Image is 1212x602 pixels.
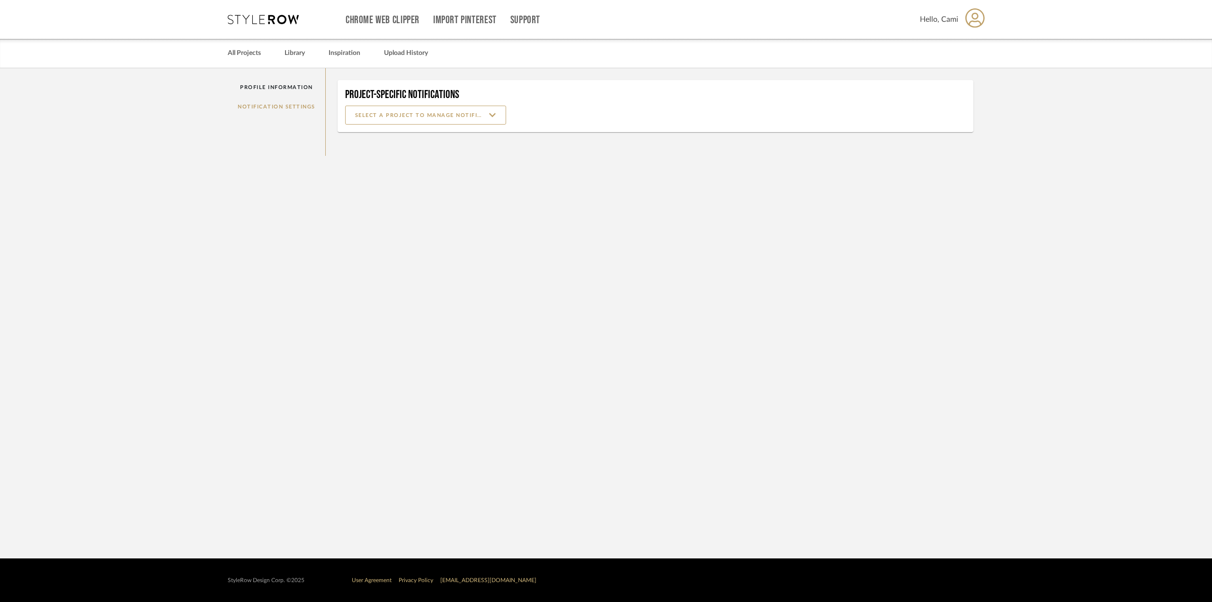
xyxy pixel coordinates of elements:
a: All Projects [228,47,261,60]
a: User Agreement [352,577,392,583]
a: Library [285,47,305,60]
a: Import Pinterest [433,16,497,24]
h4: Project-Specific Notifications [345,88,966,102]
span: Hello, Cami [920,14,958,25]
a: Support [510,16,540,24]
a: Inspiration [329,47,360,60]
a: Privacy Policy [399,577,433,583]
a: [EMAIL_ADDRESS][DOMAIN_NAME] [440,577,536,583]
a: Chrome Web Clipper [346,16,419,24]
a: Profile Information [228,78,325,97]
a: Upload History [384,47,428,60]
input: SELECT A PROJECT TO MANAGE NOTIFICATIONS [345,106,506,125]
div: StyleRow Design Corp. ©2025 [228,577,304,584]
